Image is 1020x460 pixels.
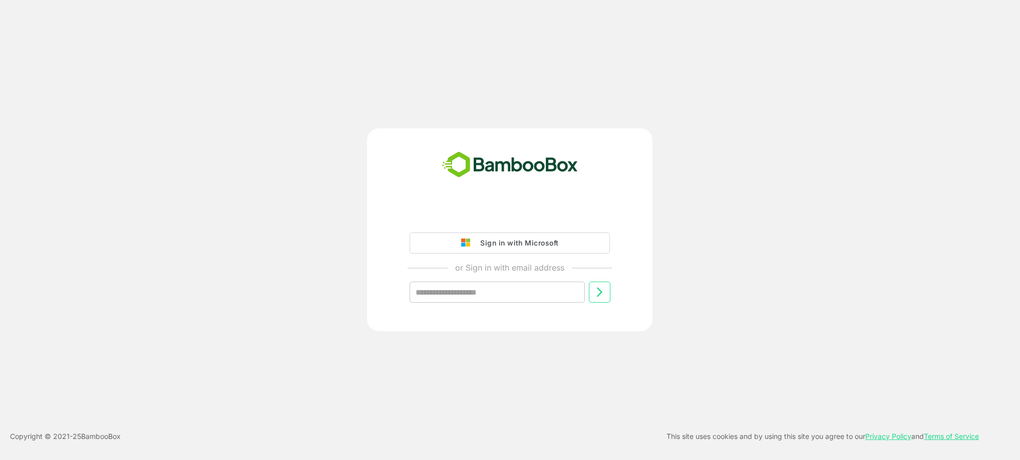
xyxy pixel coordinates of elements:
[814,10,1010,102] iframe: Sign in with Google Dialog
[666,430,979,442] p: This site uses cookies and by using this site you agree to our and
[405,204,615,226] iframe: Sign in with Google Button
[865,432,911,440] a: Privacy Policy
[924,432,979,440] a: Terms of Service
[455,262,564,274] p: or Sign in with email address
[10,430,121,442] p: Copyright © 2021- 25 BambooBox
[475,237,558,250] div: Sign in with Microsoft
[410,233,610,254] button: Sign in with Microsoft
[461,239,475,248] img: google
[437,148,583,181] img: bamboobox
